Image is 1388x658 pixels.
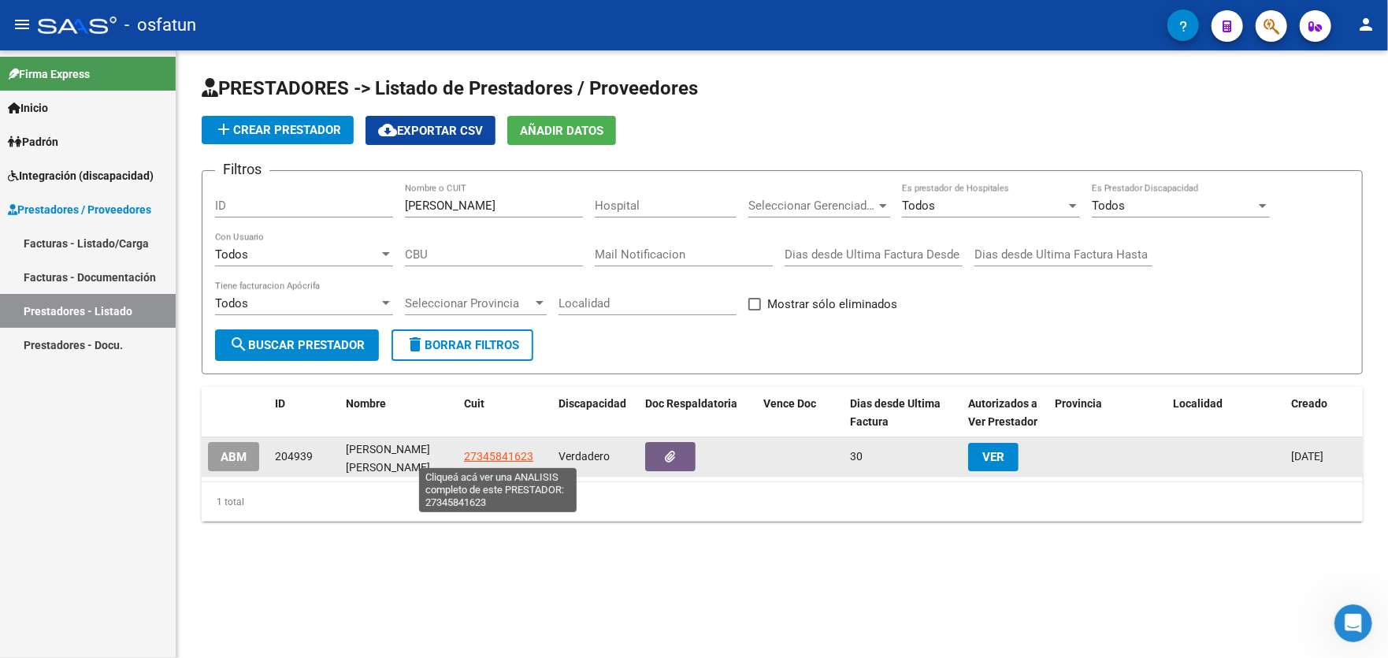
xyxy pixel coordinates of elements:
[405,296,533,310] span: Seleccionar Provincia
[229,335,248,354] mat-icon: search
[968,443,1019,471] button: VER
[850,450,863,463] span: 30
[982,450,1004,464] span: VER
[645,397,737,410] span: Doc Respaldatoria
[378,124,483,138] span: Exportar CSV
[346,441,451,474] div: [PERSON_NAME] [PERSON_NAME]
[1055,397,1102,410] span: Provincia
[124,8,196,43] span: - osfatun
[215,158,269,180] h3: Filtros
[458,387,552,439] datatable-header-cell: Cuit
[8,167,154,184] span: Integración (discapacidad)
[507,116,616,145] button: Añadir Datos
[202,77,698,99] span: PRESTADORES -> Listado de Prestadores / Proveedores
[1291,397,1327,410] span: Creado
[8,201,151,218] span: Prestadores / Proveedores
[215,329,379,361] button: Buscar Prestador
[559,397,626,410] span: Discapacidad
[767,295,897,314] span: Mostrar sólo eliminados
[844,387,962,439] datatable-header-cell: Dias desde Ultima Factura
[229,338,365,352] span: Buscar Prestador
[639,387,757,439] datatable-header-cell: Doc Respaldatoria
[1167,387,1285,439] datatable-header-cell: Localidad
[464,397,484,410] span: Cuit
[520,124,603,138] span: Añadir Datos
[1356,15,1375,34] mat-icon: person
[378,121,397,139] mat-icon: cloud_download
[202,116,354,144] button: Crear Prestador
[1334,604,1372,642] iframe: Intercom live chat
[214,123,341,137] span: Crear Prestador
[763,397,816,410] span: Vence Doc
[406,338,519,352] span: Borrar Filtros
[850,397,941,428] span: Dias desde Ultima Factura
[346,397,386,410] span: Nombre
[757,387,844,439] datatable-header-cell: Vence Doc
[464,450,533,463] span: 27345841623
[366,116,495,145] button: Exportar CSV
[202,482,1363,522] div: 1 total
[208,442,259,471] button: ABM
[1291,450,1323,463] span: [DATE]
[8,133,58,151] span: Padrón
[340,387,458,439] datatable-header-cell: Nombre
[8,65,90,83] span: Firma Express
[1048,387,1167,439] datatable-header-cell: Provincia
[1092,199,1125,213] span: Todos
[275,397,285,410] span: ID
[13,15,32,34] mat-icon: menu
[215,247,248,262] span: Todos
[748,199,876,213] span: Seleccionar Gerenciador
[902,199,935,213] span: Todos
[1285,387,1371,439] datatable-header-cell: Creado
[269,387,340,439] datatable-header-cell: ID
[968,397,1037,428] span: Autorizados a Ver Prestador
[275,450,313,463] span: 204939
[559,450,610,463] span: Verdadero
[221,450,247,464] span: ABM
[8,99,48,117] span: Inicio
[552,387,639,439] datatable-header-cell: Discapacidad
[1173,397,1223,410] span: Localidad
[215,296,248,310] span: Todos
[406,335,425,354] mat-icon: delete
[962,387,1048,439] datatable-header-cell: Autorizados a Ver Prestador
[214,120,233,139] mat-icon: add
[392,329,533,361] button: Borrar Filtros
